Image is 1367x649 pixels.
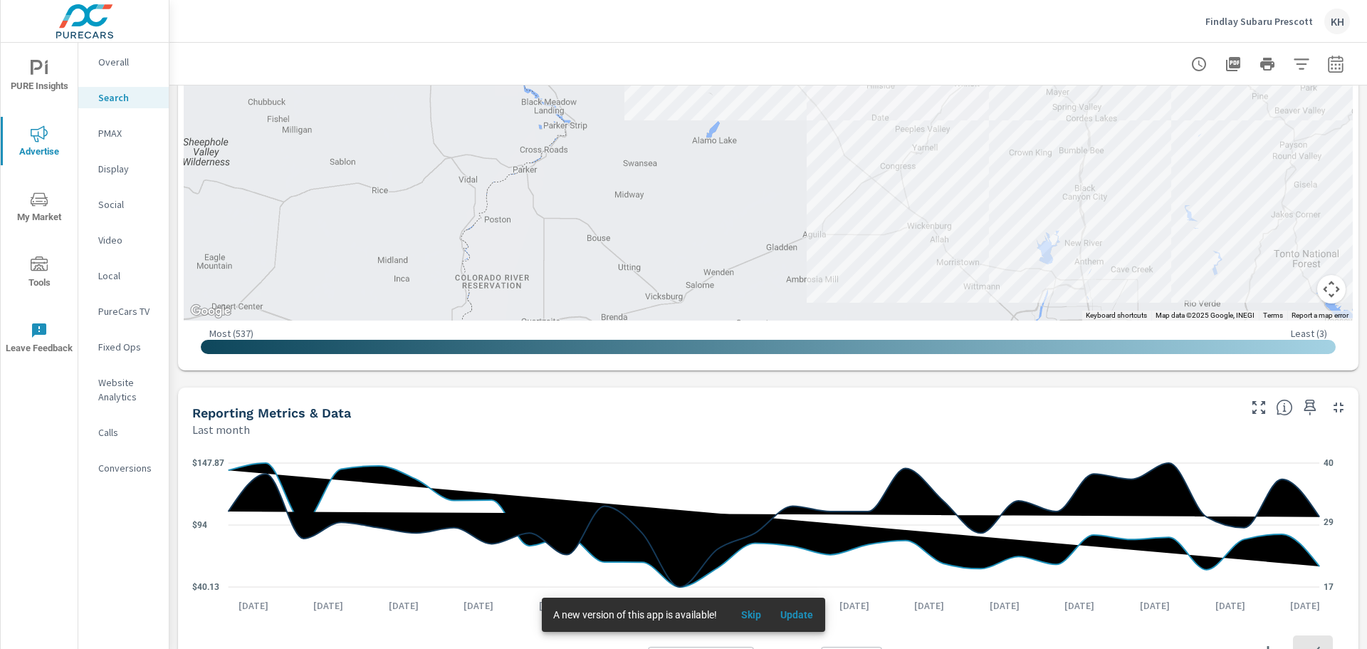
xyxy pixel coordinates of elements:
text: 17 [1324,582,1334,592]
p: Conversions [98,461,157,475]
p: [DATE] [454,598,503,613]
span: Advertise [5,125,73,160]
span: Understand Search data over time and see how metrics compare to each other. [1276,399,1293,416]
button: Minimize Widget [1327,396,1350,419]
a: Report a map error [1292,311,1348,319]
p: Local [98,269,157,283]
img: Google [187,302,234,321]
h5: Reporting Metrics & Data [192,405,351,420]
p: [DATE] [379,598,429,613]
button: Map camera controls [1317,275,1346,303]
p: [DATE] [1280,598,1330,613]
p: [DATE] [904,598,954,613]
div: Search [78,87,169,108]
p: Calls [98,425,157,440]
div: Conversions [78,457,169,479]
div: Overall [78,51,169,73]
div: Local [78,265,169,286]
span: Tools [5,256,73,291]
span: PURE Insights [5,60,73,95]
p: Findlay Subaru Prescott [1205,15,1313,28]
p: Video [98,233,157,247]
p: [DATE] [1205,598,1255,613]
p: Most ( 537 ) [209,327,253,340]
a: Terms (opens in new tab) [1263,311,1283,319]
button: Skip [728,603,774,626]
p: Least ( 3 ) [1291,327,1327,340]
button: Make Fullscreen [1247,396,1270,419]
text: $40.13 [192,582,219,592]
button: Select Date Range [1321,50,1350,78]
p: PureCars TV [98,304,157,318]
p: [DATE] [1054,598,1104,613]
text: 40 [1324,458,1334,468]
text: $147.87 [192,458,224,468]
p: Display [98,162,157,176]
div: PMAX [78,123,169,144]
p: [DATE] [303,598,353,613]
text: 29 [1324,517,1334,527]
button: "Export Report to PDF" [1219,50,1247,78]
p: [DATE] [1130,598,1180,613]
span: A new version of this app is available! [553,609,717,621]
div: KH [1324,9,1350,34]
p: [DATE] [980,598,1030,613]
span: Update [780,608,814,621]
span: Map data ©2025 Google, INEGI [1156,311,1255,319]
div: Video [78,229,169,251]
div: Social [78,194,169,215]
p: Overall [98,55,157,69]
p: Last month [192,421,250,438]
div: PureCars TV [78,301,169,322]
p: Search [98,90,157,105]
p: Fixed Ops [98,340,157,354]
span: My Market [5,191,73,226]
button: Apply Filters [1287,50,1316,78]
div: Calls [78,422,169,443]
a: Open this area in Google Maps (opens a new window) [187,302,234,321]
text: $94 [192,520,207,530]
button: Update [774,603,819,626]
p: Website Analytics [98,375,157,404]
div: Website Analytics [78,372,169,407]
p: PMAX [98,126,157,140]
span: Skip [734,608,768,621]
button: Print Report [1253,50,1282,78]
span: Save this to your personalized report [1299,396,1321,419]
div: nav menu [1,43,78,370]
div: Display [78,158,169,180]
p: [DATE] [829,598,879,613]
p: Social [98,197,157,212]
p: [DATE] [229,598,278,613]
span: Leave Feedback [5,322,73,357]
button: Keyboard shortcuts [1086,311,1147,321]
div: Fixed Ops [78,336,169,358]
p: [DATE] [529,598,579,613]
